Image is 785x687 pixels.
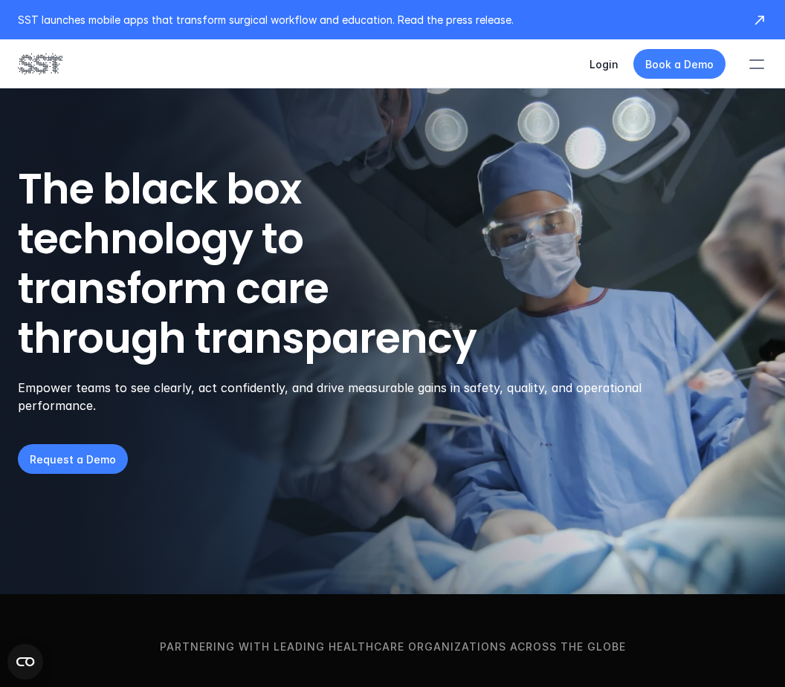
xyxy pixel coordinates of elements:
p: Partnering with leading healthcare organizations across the globe [18,639,767,655]
a: Request a Demo [18,444,128,474]
a: Login [589,58,618,71]
button: Open CMP widget [7,644,43,680]
p: Request a Demo [30,452,116,467]
p: Empower teams to see clearly, act confidently, and drive measurable gains in safety, quality, and... [18,379,692,414]
h1: The black box technology to transform care through transparency [18,165,767,365]
a: Book a Demo [633,49,726,79]
p: Book a Demo [645,56,714,72]
img: SST logo [18,51,62,76]
p: SST launches mobile apps that transform surgical workflow and education. Read the press release. [18,12,737,27]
